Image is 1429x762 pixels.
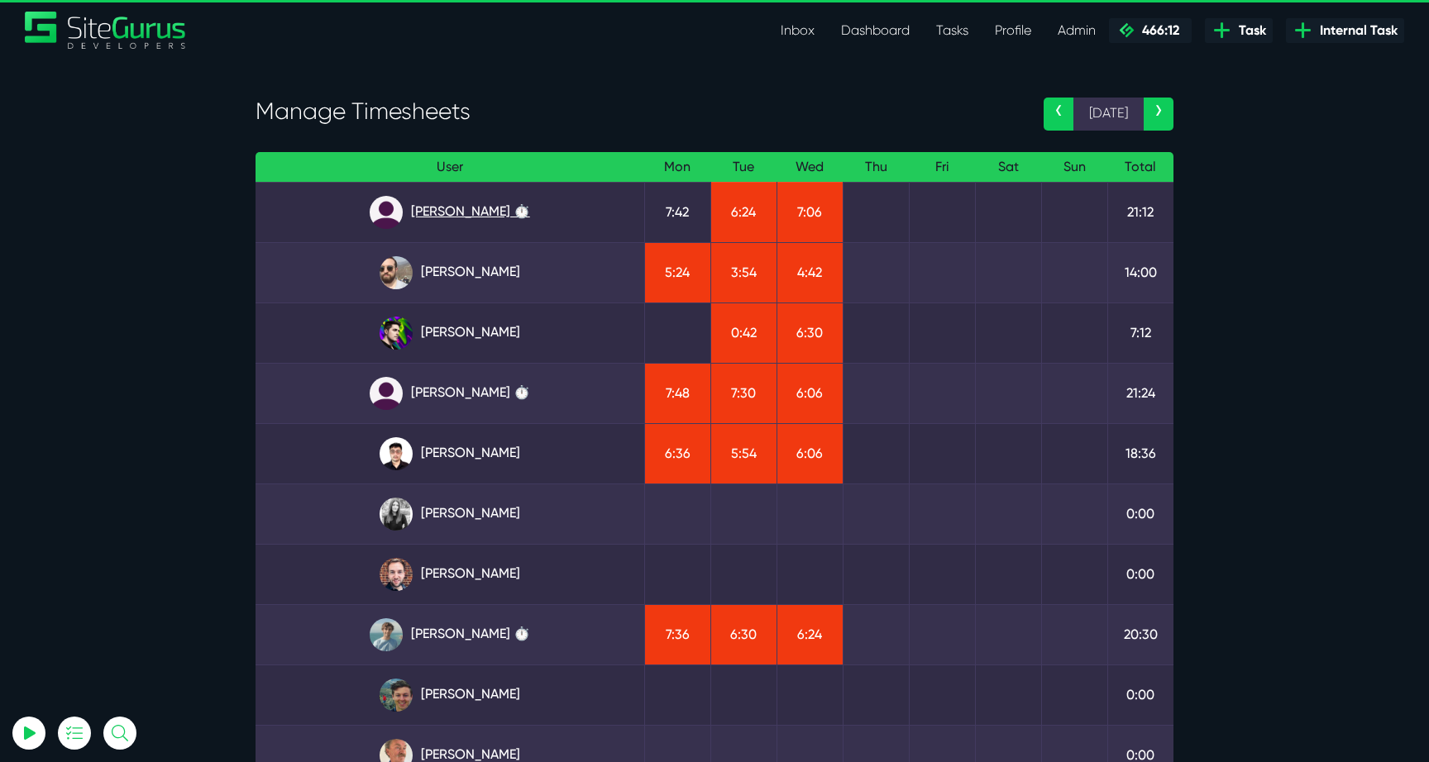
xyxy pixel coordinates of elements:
[777,182,843,242] td: 7:06
[1107,363,1173,423] td: 21:24
[777,152,843,183] th: Wed
[644,182,710,242] td: 7:42
[269,618,631,651] a: [PERSON_NAME] ⏱️
[710,152,777,183] th: Tue
[710,302,777,363] td: 0:42
[1313,21,1398,40] span: Internal Task
[269,679,631,712] a: [PERSON_NAME]
[1205,18,1273,43] a: Task
[1044,98,1073,131] a: ‹
[843,152,909,183] th: Thu
[777,423,843,483] td: 6:06
[644,604,710,664] td: 7:36
[777,604,843,664] td: 6:24
[269,317,631,350] a: [PERSON_NAME]
[644,363,710,423] td: 7:48
[1041,152,1107,183] th: Sun
[269,498,631,531] a: [PERSON_NAME]
[777,242,843,302] td: 4:42
[923,14,982,47] a: Tasks
[269,256,631,289] a: [PERSON_NAME]
[1107,182,1173,242] td: 21:12
[380,558,413,591] img: tfogtqcjwjterk6idyiu.jpg
[269,558,631,591] a: [PERSON_NAME]
[777,363,843,423] td: 6:06
[1135,22,1179,38] span: 466:12
[909,152,975,183] th: Fri
[644,242,710,302] td: 5:24
[828,14,923,47] a: Dashboard
[380,317,413,350] img: rxuxidhawjjb44sgel4e.png
[1107,664,1173,725] td: 0:00
[710,363,777,423] td: 7:30
[1107,302,1173,363] td: 7:12
[54,194,236,231] input: Email
[370,196,403,229] img: default_qrqg0b.png
[710,182,777,242] td: 6:24
[1232,21,1266,40] span: Task
[1044,14,1109,47] a: Admin
[1109,18,1192,43] a: 466:12
[710,423,777,483] td: 5:54
[380,437,413,470] img: xv1kmavyemxtguplm5ir.png
[767,14,828,47] a: Inbox
[1286,18,1404,43] a: Internal Task
[1107,152,1173,183] th: Total
[1107,483,1173,544] td: 0:00
[54,292,236,326] button: Log In
[269,377,631,410] a: [PERSON_NAME] ⏱️
[269,437,631,470] a: [PERSON_NAME]
[644,152,710,183] th: Mon
[256,152,644,183] th: User
[380,498,413,531] img: rgqpcqpgtbr9fmz9rxmm.jpg
[370,618,403,651] img: tkl4csrki1nqjgf0pb1z.png
[1107,604,1173,664] td: 20:30
[710,604,777,664] td: 6:30
[380,679,413,712] img: esb8jb8dmrsykbqurfoz.jpg
[1107,242,1173,302] td: 14:00
[1144,98,1173,131] a: ›
[256,98,1019,126] h3: Manage Timesheets
[380,256,413,289] img: ublsy46zpoyz6muduycb.jpg
[25,12,187,49] a: SiteGurus
[975,152,1041,183] th: Sat
[1107,423,1173,483] td: 18:36
[982,14,1044,47] a: Profile
[370,377,403,410] img: default_qrqg0b.png
[269,196,631,229] a: [PERSON_NAME] ⏱️
[710,242,777,302] td: 3:54
[25,12,187,49] img: Sitegurus Logo
[644,423,710,483] td: 6:36
[777,302,843,363] td: 6:30
[1107,544,1173,604] td: 0:00
[1073,98,1144,131] span: [DATE]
